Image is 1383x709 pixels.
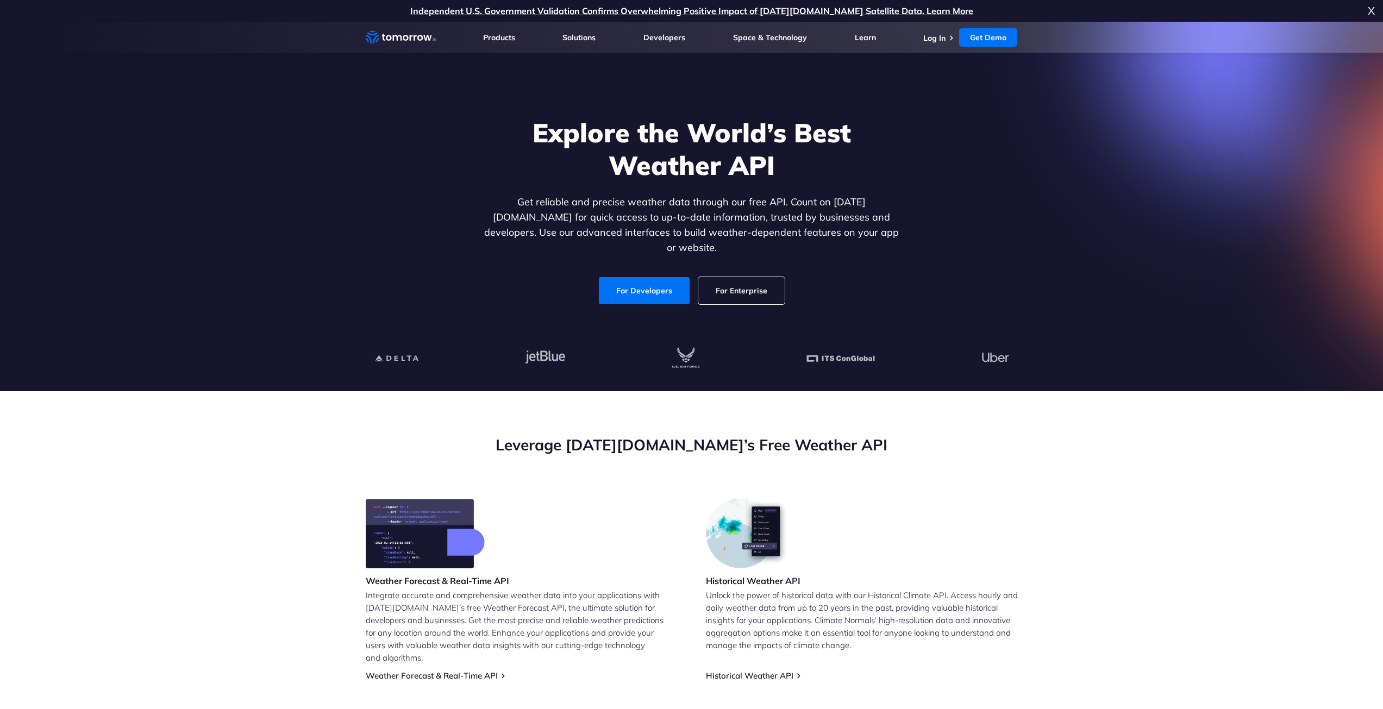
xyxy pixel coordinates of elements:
[366,589,678,664] p: Integrate accurate and comprehensive weather data into your applications with [DATE][DOMAIN_NAME]...
[698,277,785,304] a: For Enterprise
[733,33,807,42] a: Space & Technology
[366,670,498,681] a: Weather Forecast & Real-Time API
[482,116,902,181] h1: Explore the World’s Best Weather API
[366,435,1018,455] h2: Leverage [DATE][DOMAIN_NAME]’s Free Weather API
[599,277,690,304] a: For Developers
[366,29,436,46] a: Home link
[410,5,973,16] a: Independent U.S. Government Validation Confirms Overwhelming Positive Impact of [DATE][DOMAIN_NAM...
[483,33,515,42] a: Products
[855,33,876,42] a: Learn
[562,33,596,42] a: Solutions
[482,194,902,255] p: Get reliable and precise weather data through our free API. Count on [DATE][DOMAIN_NAME] for quic...
[706,589,1018,651] p: Unlock the power of historical data with our Historical Climate API. Access hourly and daily weat...
[706,670,793,681] a: Historical Weather API
[706,575,800,587] h3: Historical Weather API
[643,33,685,42] a: Developers
[923,33,946,43] a: Log In
[959,28,1017,47] a: Get Demo
[366,575,509,587] h3: Weather Forecast & Real-Time API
